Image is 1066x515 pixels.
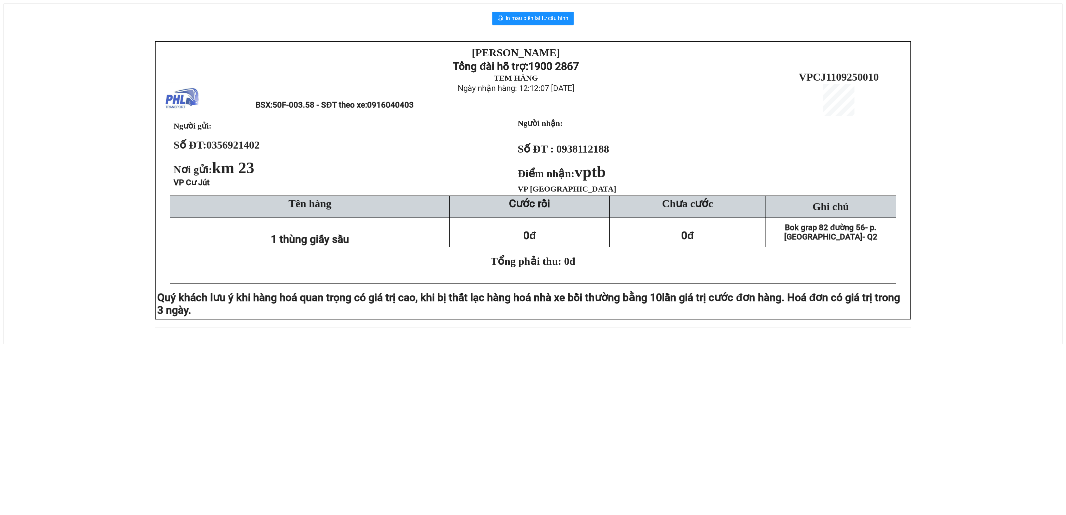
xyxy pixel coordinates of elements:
span: VPCJ1109250010 [799,71,879,83]
span: BSX: [256,100,413,110]
span: In mẫu biên lai tự cấu hình [506,14,568,22]
span: Tên hàng [288,198,331,210]
strong: Người nhận: [518,119,563,128]
strong: Số ĐT : [518,143,554,155]
span: Bok grap 82 đường 56- p. [GEOGRAPHIC_DATA]- Q2 [784,223,877,242]
span: Ghi chú [812,201,849,213]
span: 0938112188 [556,143,609,155]
span: VP [GEOGRAPHIC_DATA] [518,185,616,193]
span: Chưa cước [662,198,713,210]
button: printerIn mẫu biên lai tự cấu hình [492,12,574,25]
span: VP Cư Jút [174,178,210,187]
span: 0đ [523,229,536,242]
strong: 1900 2867 [528,60,579,73]
span: lần giá trị cước đơn hàng. Hoá đơn có giá trị trong 3 ngày. [157,291,900,316]
span: Tổng phải thu: 0đ [491,255,575,267]
span: Nơi gửi: [174,164,257,176]
strong: Điểm nhận: [518,168,606,180]
strong: Tổng đài hỗ trợ: [453,60,528,73]
strong: Số ĐT: [174,139,260,151]
img: logo [166,82,199,116]
span: 0916040403 [367,100,414,110]
span: 0356921402 [207,139,260,151]
strong: Cước rồi [509,197,550,210]
span: vptb [575,163,606,181]
span: Quý khách lưu ý khi hàng hoá quan trọng có giá trị cao, khi bị thất lạc hàng hoá nhà xe bồi thườn... [157,291,662,304]
span: printer [498,15,503,22]
span: 50F-003.58 - SĐT theo xe: [272,100,413,110]
span: Người gửi: [174,122,212,130]
strong: TEM HÀNG [494,74,538,82]
span: 0đ [681,229,694,242]
span: km 23 [212,159,255,177]
span: 1 thùng giấy sầu [271,233,349,246]
strong: [PERSON_NAME] [472,47,560,59]
span: Ngày nhận hàng: 12:12:07 [DATE] [458,84,574,93]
